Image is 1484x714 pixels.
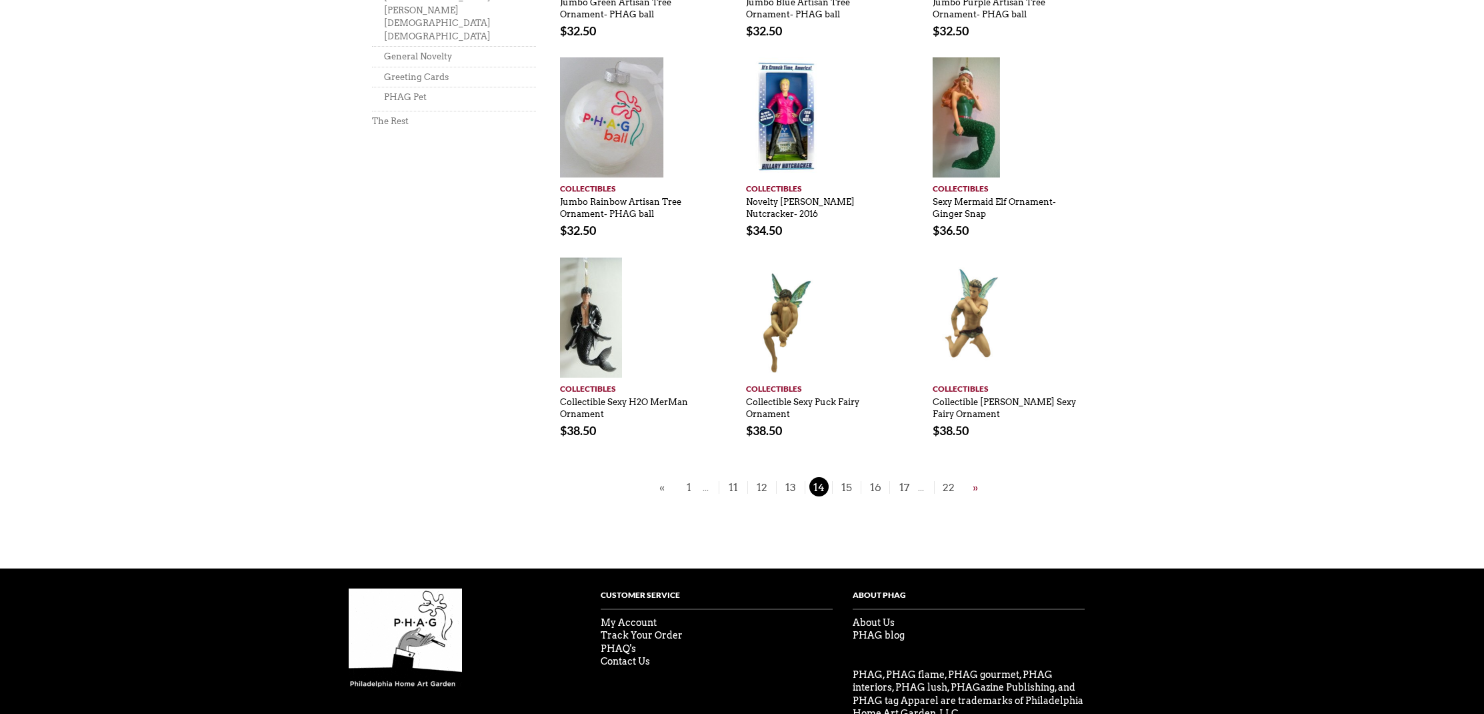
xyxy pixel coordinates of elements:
[865,477,885,496] span: 16
[933,223,969,238] bdi: 36.50
[656,479,668,496] a: «
[747,481,776,494] a: 12
[746,23,753,38] span: $
[703,483,709,493] span: ...
[601,656,650,667] a: Contact Us
[933,177,1077,195] a: Collectibles
[560,378,705,395] a: Collectibles
[601,630,683,641] a: Track Your Order
[746,390,859,420] a: Collectible Sexy Puck Fairy Ornament
[601,643,636,654] a: PHAQ's
[601,589,833,610] h4: Customer Service
[809,477,829,496] span: 14
[933,190,1056,220] a: Sexy Mermaid Elf Ornament- Ginger Snap
[723,477,743,496] span: 11
[746,223,753,238] span: $
[933,23,939,38] span: $
[560,423,596,438] bdi: 38.50
[861,481,889,494] a: 16
[933,423,969,438] bdi: 38.50
[746,423,753,438] span: $
[560,23,596,38] bdi: 32.50
[560,190,681,220] a: Jumbo Rainbow Artisan Tree Ornament- PHAG ball
[933,390,1076,420] a: Collectible [PERSON_NAME] Sexy Fairy Ornament
[372,116,409,126] a: The Rest
[746,190,855,220] a: Novelty [PERSON_NAME] Nutcracker- 2016
[776,481,805,494] a: 13
[560,223,596,238] bdi: 32.50
[560,23,567,38] span: $
[894,477,914,496] span: 17
[746,378,891,395] a: Collectibles
[384,92,427,102] a: PHAG Pet
[560,423,567,438] span: $
[560,177,705,195] a: Collectibles
[939,477,959,496] span: 22
[933,423,939,438] span: $
[837,477,857,496] span: 15
[781,477,801,496] span: 13
[719,481,747,494] a: 11
[853,630,905,641] a: PHAG blog
[752,477,772,496] span: 12
[560,390,688,420] a: Collectible Sexy H2O MerMan Ornament
[601,617,657,628] a: My Account
[384,51,452,61] a: General Novelty
[933,378,1077,395] a: Collectibles
[933,223,939,238] span: $
[675,481,703,494] a: 1
[746,223,782,238] bdi: 34.50
[679,477,699,496] span: 1
[969,479,981,496] a: »
[933,23,969,38] bdi: 32.50
[889,481,918,494] a: 17
[918,483,924,493] span: ...
[832,481,861,494] a: 15
[746,23,782,38] bdi: 32.50
[746,423,782,438] bdi: 38.50
[384,72,449,82] a: Greeting Cards
[853,617,895,628] a: About Us
[853,589,1085,610] h4: About PHag
[934,481,963,494] a: 22
[746,177,891,195] a: Collectibles
[560,223,567,238] span: $
[349,589,462,689] img: phag-logo-compressor.gif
